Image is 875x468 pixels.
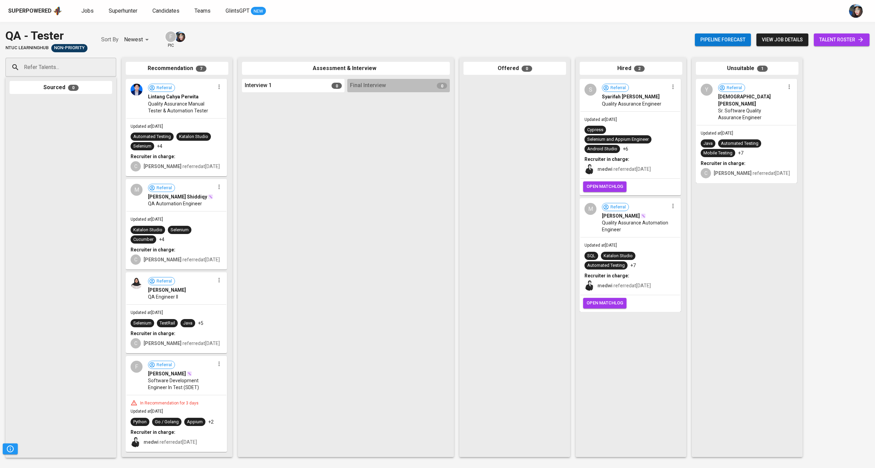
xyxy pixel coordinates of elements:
p: Newest [124,36,143,44]
div: C [701,168,711,178]
b: Recruiter in charge: [131,154,175,159]
div: Katalon Studio [179,134,208,140]
div: Automated Testing [133,134,171,140]
div: TestRail [160,320,175,327]
img: diazagista@glints.com [175,31,185,42]
button: Pipeline forecast [695,33,751,46]
div: Go / Golang [155,419,179,425]
span: Updated at [DATE] [131,409,163,414]
div: Selenium [133,320,151,327]
span: open matchlog [587,183,623,191]
b: Recruiter in charge: [584,156,629,162]
span: referred at [DATE] [144,341,220,346]
div: Selenium and Appium Engineer [587,136,649,143]
div: C [131,161,141,171]
span: [PERSON_NAME] [602,212,640,219]
span: Syarifah [PERSON_NAME] [602,93,660,100]
button: open matchlog [583,298,627,308]
img: medwi@glints.com [584,164,595,174]
div: Newest [124,33,151,46]
img: medwi@glints.com [131,437,141,447]
span: [DEMOGRAPHIC_DATA][PERSON_NAME] [718,93,785,107]
span: [PERSON_NAME] [148,370,186,377]
span: Teams [194,8,211,14]
p: +7 [738,150,743,156]
span: Referral [608,85,629,91]
b: Recruiter in charge: [131,331,175,336]
span: Sr. Software Quality Assurance Engineer [718,107,785,121]
span: Superhunter [109,8,137,14]
div: S [584,84,596,96]
span: Referral [154,85,175,91]
div: Automated Testing [587,262,625,269]
span: talent roster [819,36,864,44]
span: NTUC LearningHub [5,45,49,51]
img: magic_wand.svg [208,194,213,199]
span: Interview 1 [245,82,272,90]
span: Jobs [81,8,94,14]
div: Python [133,419,147,425]
a: Superhunter [109,7,139,15]
div: Automated Testing [721,140,758,147]
span: open matchlog [587,299,623,307]
span: 1 [757,66,768,72]
b: Recruiter in charge: [131,429,175,435]
span: Updated at [DATE] [701,131,733,136]
div: Selenium [133,143,151,150]
span: Referral [154,278,175,285]
span: Quality Assurance Automation Engineer [602,219,669,233]
div: F [131,361,143,373]
p: +6 [623,146,628,152]
div: Android Studio [587,146,617,152]
span: Updated at [DATE] [584,117,617,122]
div: M [131,184,143,196]
div: Mobile Testing [703,150,732,156]
span: GlintsGPT [226,8,250,14]
span: NEW [251,8,266,15]
a: Candidates [152,7,181,15]
span: referred at [DATE] [144,439,197,445]
p: +5 [198,320,203,327]
div: F [165,31,177,43]
div: Cypress [587,127,603,133]
div: Superpowered [8,7,52,15]
span: 0 [332,83,342,89]
div: Java [703,140,713,147]
span: QA Automation Engineer [148,200,202,207]
span: Non-Priority [51,45,87,51]
button: open matchlog [583,181,627,192]
div: Selenium [171,227,189,233]
span: 0 [522,66,532,72]
div: In Recommendation for 3 days [137,400,201,406]
div: C [131,338,141,348]
span: Software Development Engineer In Test (SDET) [148,377,215,391]
img: diazagista@glints.com [849,4,863,18]
span: 0 [68,85,79,91]
p: +2 [208,418,214,425]
span: 0 [437,83,447,89]
span: 2 [634,66,645,72]
span: referred at [DATE] [597,166,651,172]
a: Jobs [81,7,95,15]
img: magic_wand.svg [187,371,192,376]
span: [PERSON_NAME] [148,287,186,293]
img: app logo [53,6,62,16]
p: Sort By [101,36,119,44]
div: Unsuitable [696,62,798,75]
div: Cucumber [133,236,153,243]
div: Sourced [10,81,112,94]
div: Appium [187,419,203,425]
a: GlintsGPT NEW [226,7,266,15]
p: +7 [630,262,636,269]
span: Referral [724,85,745,91]
span: Lintang Cahya Perwita [148,93,199,100]
div: Katalon Studio [133,227,162,233]
span: Referral [608,204,629,210]
button: Pipeline Triggers [3,443,18,454]
img: 2949ce7d669c6a87ebe6677609fc0873.jpg [131,84,143,96]
b: Recruiter in charge: [701,161,745,166]
div: M [584,203,596,215]
img: medwi@glints.com [584,280,595,291]
span: Updated at [DATE] [584,243,617,248]
span: [PERSON_NAME] Shiddiqy [148,193,207,200]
